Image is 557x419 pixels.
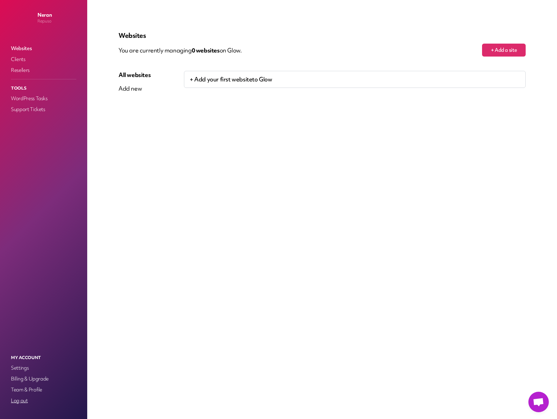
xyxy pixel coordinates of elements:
[10,94,78,103] a: WordPress Tasks
[119,44,482,57] p: You are currently managing on Glow.
[217,47,220,54] span: s
[252,76,272,83] span: to Glow
[10,65,78,75] a: Resellers
[10,44,78,53] a: Websites
[192,47,220,54] span: 0 website
[10,105,78,114] a: Support Tickets
[10,353,78,362] p: My Account
[10,363,78,373] a: Settings
[10,385,78,394] a: Team & Profile
[10,83,78,92] p: Tools
[10,374,78,384] a: Billing & Upgrade
[10,55,78,64] a: Clients
[37,18,52,24] p: Repuso
[482,44,526,57] button: + Add a site
[184,71,526,88] p: + Add your first website
[37,12,52,18] p: Neran
[119,84,151,93] div: Add new
[528,392,549,412] a: Open chat
[119,31,526,40] p: Websites
[10,396,78,405] a: Log out
[119,71,151,79] div: All websites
